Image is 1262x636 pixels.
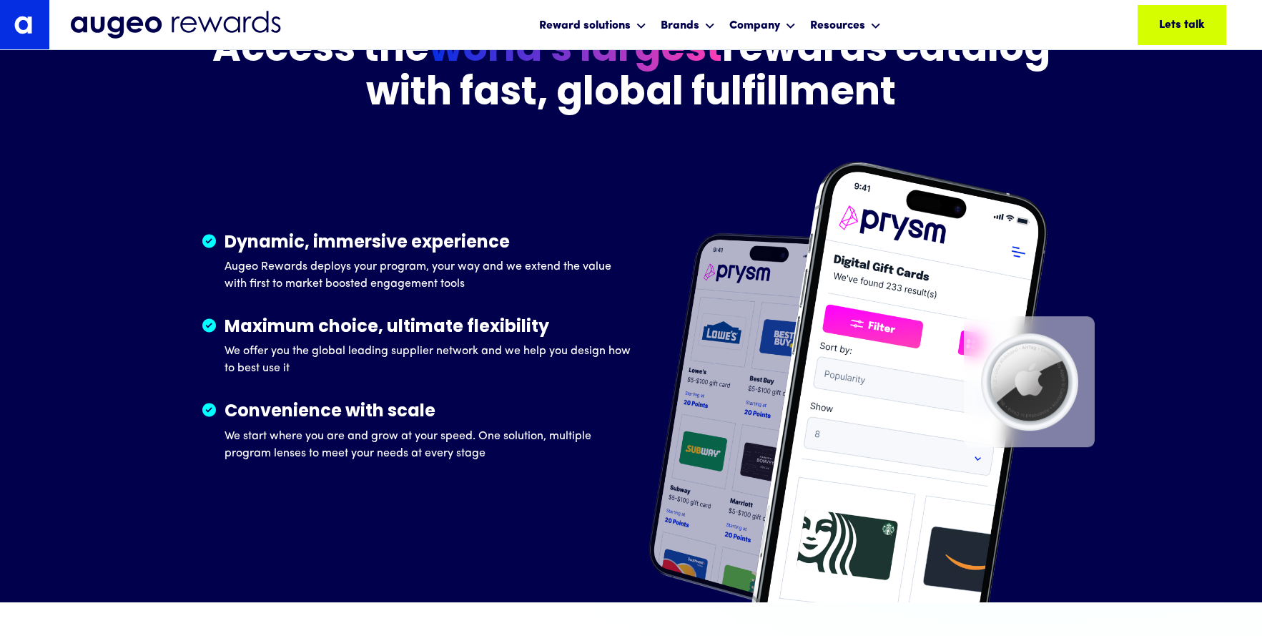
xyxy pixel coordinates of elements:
[225,234,631,253] h5: Dynamic, immersive experience​
[225,403,631,421] h5: Convenience with scale​
[807,6,884,44] div: Resources
[1138,5,1226,45] a: Lets talk
[225,318,631,337] h5: Maximum choice, ultimate flexibility​
[536,6,650,44] div: Reward solutions
[539,17,631,34] div: Reward solutions
[202,29,1060,115] h2: Access the rewards catalog with fast, global fulfillment
[729,17,780,34] div: Company
[661,17,699,34] div: Brands
[429,29,722,75] span: world's largest
[225,428,631,462] p: We start where you are and grow at your speed. One solution, multiple program lenses to meet your...
[810,17,865,34] div: Resources
[726,6,799,44] div: Company
[657,6,719,44] div: Brands
[225,343,631,377] p: We offer you the global leading supplier network and we help you design how to best use it​
[225,258,631,293] p: Augeo Rewards deploys your program, your way and we extend the value with first to market boosted...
